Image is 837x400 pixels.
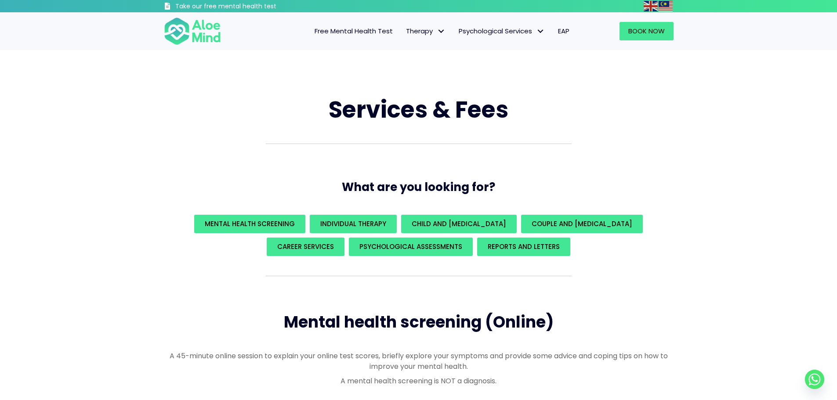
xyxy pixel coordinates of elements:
a: Child and [MEDICAL_DATA] [401,215,517,233]
a: Psychological ServicesPsychological Services: submenu [452,22,551,40]
img: en [644,1,658,11]
span: Couple and [MEDICAL_DATA] [532,219,632,228]
span: Therapy: submenu [435,25,448,38]
a: EAP [551,22,576,40]
a: Malay [659,1,674,11]
img: Aloe mind Logo [164,17,221,46]
p: A mental health screening is NOT a diagnosis. [164,376,674,386]
img: ms [659,1,673,11]
a: Psychological assessments [349,238,473,256]
span: Mental Health Screening [205,219,295,228]
a: Whatsapp [805,370,824,389]
a: Free Mental Health Test [308,22,399,40]
span: Services & Fees [329,94,508,126]
h3: Take our free mental health test [175,2,323,11]
span: REPORTS AND LETTERS [488,242,560,251]
span: Book Now [628,26,665,36]
a: Individual Therapy [310,215,397,233]
nav: Menu [232,22,576,40]
span: Therapy [406,26,446,36]
span: Psychological Services [459,26,545,36]
a: English [644,1,659,11]
span: Individual Therapy [320,219,386,228]
a: REPORTS AND LETTERS [477,238,570,256]
span: Career Services [277,242,334,251]
span: Mental health screening (Online) [284,311,554,333]
a: Take our free mental health test [164,2,323,12]
a: Book Now [620,22,674,40]
span: Child and [MEDICAL_DATA] [412,219,506,228]
span: EAP [558,26,569,36]
div: What are you looking for? [164,213,674,258]
span: Free Mental Health Test [315,26,393,36]
p: A 45-minute online session to explain your online test scores, briefly explore your symptoms and ... [164,351,674,371]
span: What are you looking for? [342,179,495,195]
a: Mental Health Screening [194,215,305,233]
a: TherapyTherapy: submenu [399,22,452,40]
span: Psychological assessments [359,242,462,251]
span: Psychological Services: submenu [534,25,547,38]
a: Career Services [267,238,344,256]
a: Couple and [MEDICAL_DATA] [521,215,643,233]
